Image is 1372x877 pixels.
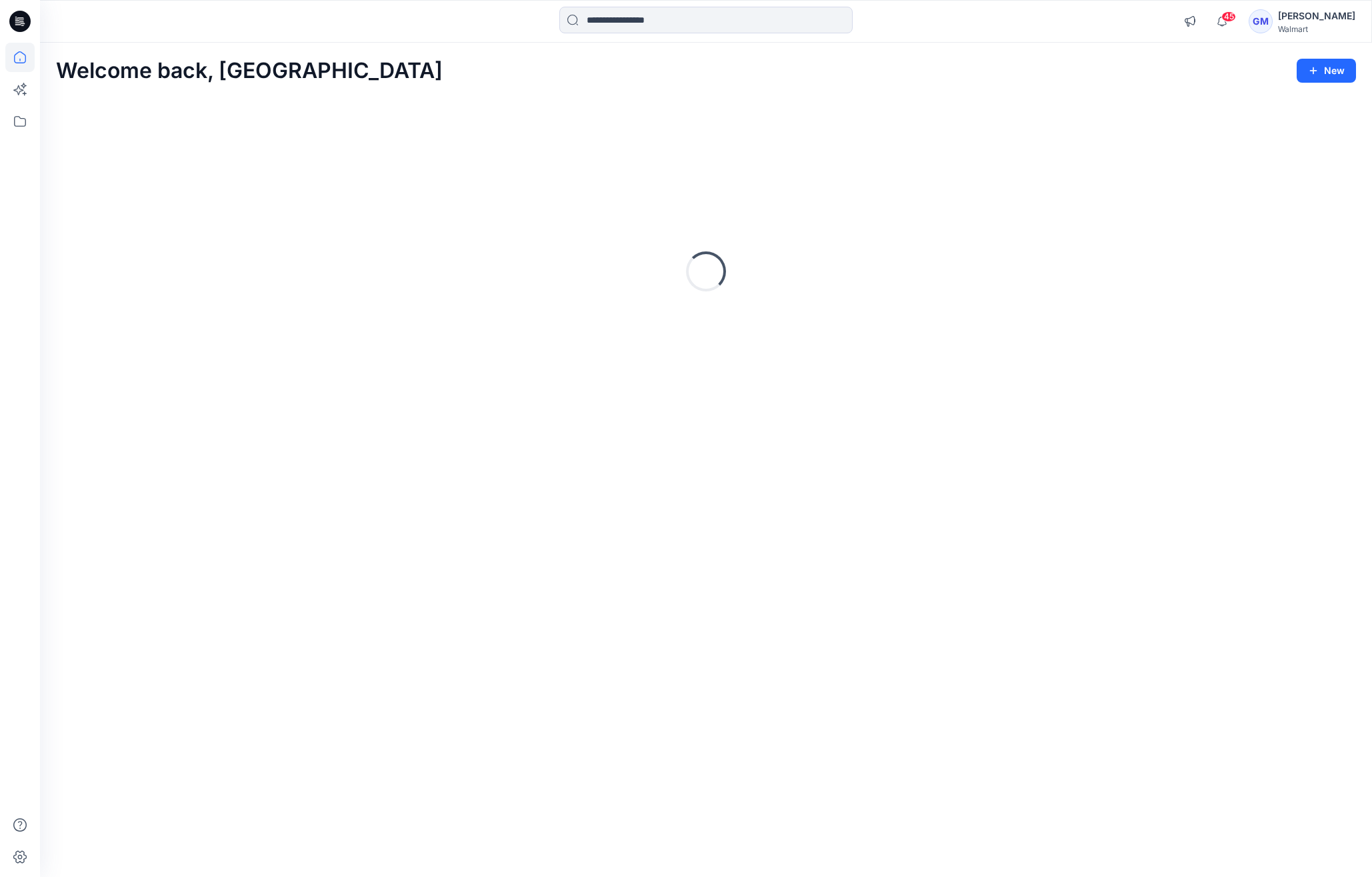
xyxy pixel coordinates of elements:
div: GM [1249,9,1273,33]
button: New [1297,59,1356,83]
div: Walmart [1278,24,1355,34]
h2: Welcome back, [GEOGRAPHIC_DATA] [56,59,443,83]
div: [PERSON_NAME] [1278,8,1355,24]
span: 45 [1221,11,1236,22]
